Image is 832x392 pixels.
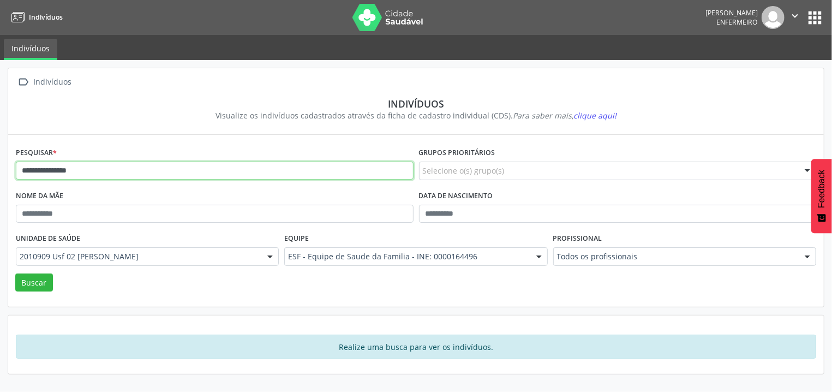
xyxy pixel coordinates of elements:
[15,274,53,292] button: Buscar
[817,170,827,208] span: Feedback
[419,188,493,205] label: Data de nascimento
[705,8,758,17] div: [PERSON_NAME]
[805,8,824,27] button: apps
[16,74,74,90] a:  Indivíduos
[23,110,809,121] div: Visualize os indivíduos cadastrados através da ficha de cadastro individual (CDS).
[284,230,309,247] label: Equipe
[20,251,256,262] span: 2010909 Usf 02 [PERSON_NAME]
[419,145,495,162] label: Grupos prioritários
[29,13,63,22] span: Indivíduos
[288,251,525,262] span: ESF - Equipe de Saude da Familia - INE: 0000164496
[32,74,74,90] div: Indivíduos
[716,17,758,27] span: Enfermeiro
[16,335,816,359] div: Realize uma busca para ver os indivíduos.
[4,39,57,60] a: Indivíduos
[23,98,809,110] div: Indivíduos
[811,159,832,233] button: Feedback - Mostrar pesquisa
[553,230,602,247] label: Profissional
[16,74,32,90] i: 
[557,251,794,262] span: Todos os profissionais
[762,6,785,29] img: img
[8,8,63,26] a: Indivíduos
[16,188,63,205] label: Nome da mãe
[785,6,805,29] button: 
[573,110,616,121] span: clique aqui!
[789,10,801,22] i: 
[513,110,616,121] i: Para saber mais,
[16,145,57,162] label: Pesquisar
[16,230,80,247] label: Unidade de saúde
[423,165,505,176] span: Selecione o(s) grupo(s)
